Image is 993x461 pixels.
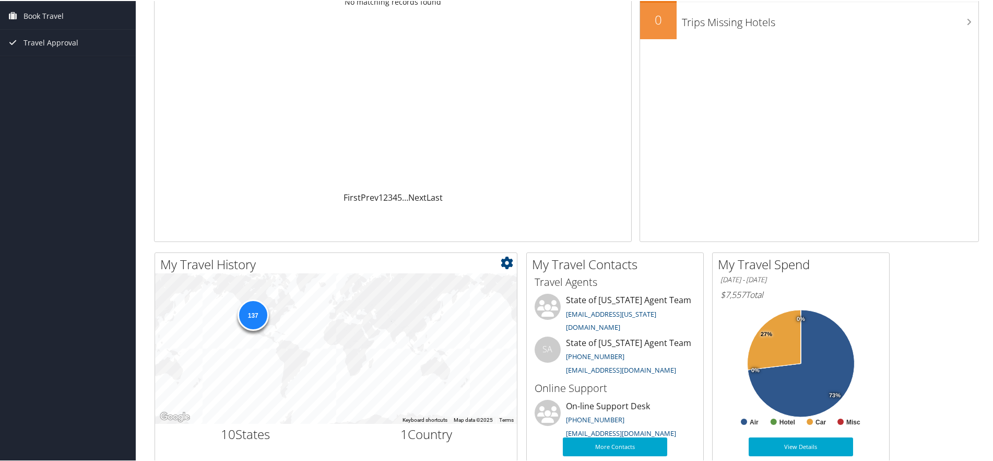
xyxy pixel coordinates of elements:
[846,418,860,425] text: Misc
[427,191,443,202] a: Last
[751,366,760,373] tspan: 0%
[393,191,397,202] a: 4
[720,288,881,299] h6: Total
[499,416,514,422] a: Terms (opens in new tab)
[532,255,703,272] h2: My Travel Contacts
[397,191,402,202] a: 5
[383,191,388,202] a: 2
[158,409,192,423] img: Google
[720,288,746,299] span: $7,557
[529,293,701,336] li: State of [US_STATE] Agent Team
[797,315,805,321] tspan: 0%
[682,9,978,29] h3: Trips Missing Hotels
[403,416,447,423] button: Keyboard shortcuts
[566,364,676,374] a: [EMAIL_ADDRESS][DOMAIN_NAME]
[566,308,656,331] a: [EMAIL_ADDRESS][US_STATE][DOMAIN_NAME]
[535,380,695,395] h3: Online Support
[160,255,517,272] h2: My Travel History
[566,351,624,360] a: [PHONE_NUMBER]
[529,336,701,378] li: State of [US_STATE] Agent Team
[749,436,853,455] a: View Details
[237,298,268,330] div: 137
[640,10,677,28] h2: 0
[344,424,510,442] h2: Country
[535,336,561,362] div: SA
[408,191,427,202] a: Next
[640,2,978,38] a: 0Trips Missing Hotels
[815,418,826,425] text: Car
[454,416,493,422] span: Map data ©2025
[379,191,383,202] a: 1
[344,191,361,202] a: First
[535,274,695,289] h3: Travel Agents
[829,391,841,398] tspan: 73%
[400,424,408,442] span: 1
[563,436,667,455] a: More Contacts
[23,2,64,28] span: Book Travel
[529,399,701,442] li: On-line Support Desk
[163,424,328,442] h2: States
[221,424,235,442] span: 10
[566,414,624,423] a: [PHONE_NUMBER]
[720,274,881,284] h6: [DATE] - [DATE]
[566,428,676,437] a: [EMAIL_ADDRESS][DOMAIN_NAME]
[402,191,408,202] span: …
[23,29,78,55] span: Travel Approval
[158,409,192,423] a: Open this area in Google Maps (opens a new window)
[388,191,393,202] a: 3
[361,191,379,202] a: Prev
[718,255,889,272] h2: My Travel Spend
[761,330,772,337] tspan: 27%
[779,418,795,425] text: Hotel
[750,418,759,425] text: Air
